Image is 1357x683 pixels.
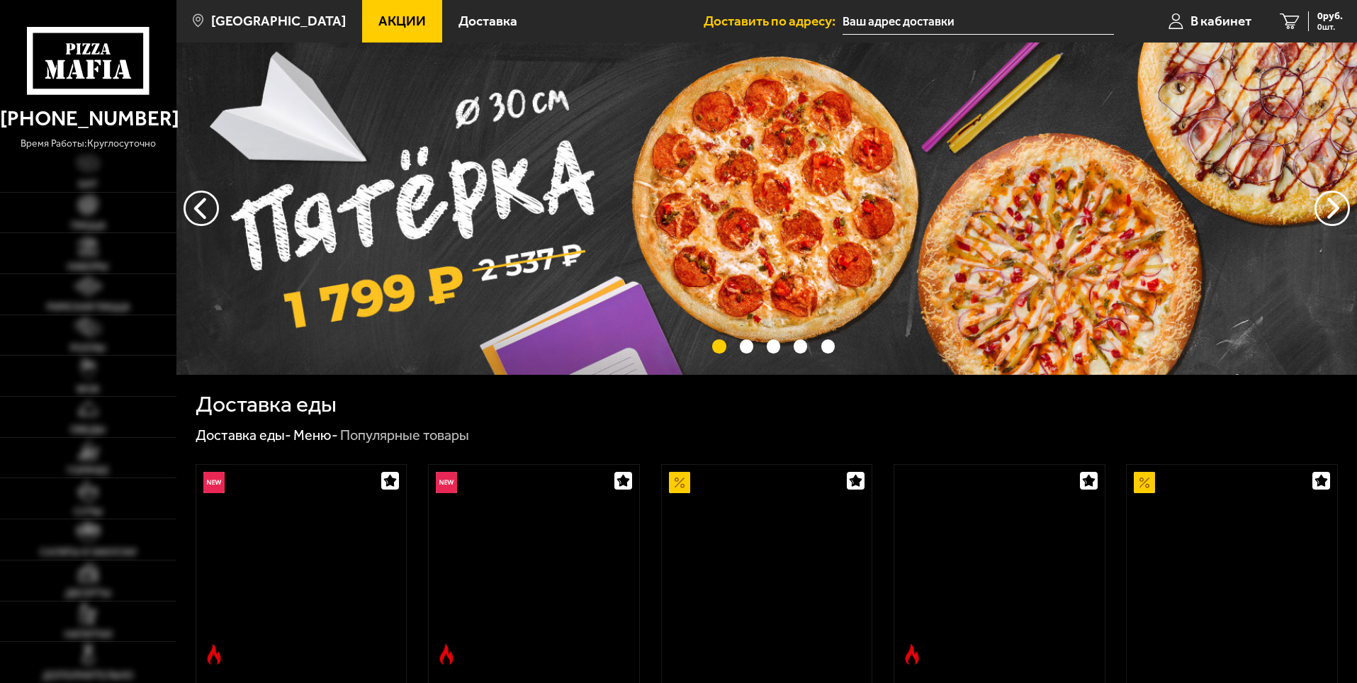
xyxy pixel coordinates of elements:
span: Хит [78,179,98,189]
button: точки переключения [767,339,780,353]
button: точки переключения [794,339,807,353]
span: Наборы [67,261,108,271]
input: Ваш адрес доставки [843,9,1114,35]
span: Супы [74,507,103,517]
a: Меню- [293,427,338,444]
span: Напитки [64,629,112,639]
img: Острое блюдо [436,644,457,665]
img: Новинка [203,472,225,493]
span: Доставка [458,14,517,28]
a: НовинкаОстрое блюдоРимская с креветками [196,465,407,672]
span: В кабинет [1190,14,1251,28]
span: Роллы [70,343,106,353]
button: точки переключения [821,339,835,353]
button: точки переключения [740,339,753,353]
a: АкционныйАль-Шам 25 см (тонкое тесто) [662,465,872,672]
button: следующий [184,191,219,226]
div: Популярные товары [340,427,469,445]
h1: Доставка еды [196,393,337,416]
span: Салаты и закуски [40,547,136,557]
button: предыдущий [1314,191,1350,226]
span: Пицца [71,220,106,230]
a: Острое блюдоБиф чили 25 см (толстое с сыром) [894,465,1105,672]
img: Острое блюдо [901,644,923,665]
span: WOK [77,384,100,394]
span: 0 шт. [1317,23,1343,31]
span: Горячее [67,465,109,475]
span: Акции [378,14,426,28]
a: Доставка еды- [196,427,291,444]
span: 0 руб. [1317,11,1343,21]
span: Доставить по адресу: [704,14,843,28]
img: Акционный [669,472,690,493]
span: Десерты [65,588,111,598]
img: Новинка [436,472,457,493]
span: Дополнительно [43,670,133,680]
span: [GEOGRAPHIC_DATA] [211,14,346,28]
a: НовинкаОстрое блюдоРимская с мясным ассорти [429,465,639,672]
a: АкционныйПепперони 25 см (толстое с сыром) [1127,465,1337,672]
img: Акционный [1134,472,1155,493]
span: Обеды [70,424,106,434]
span: Римская пицца [47,302,130,312]
img: Острое блюдо [203,644,225,665]
button: точки переключения [712,339,726,353]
